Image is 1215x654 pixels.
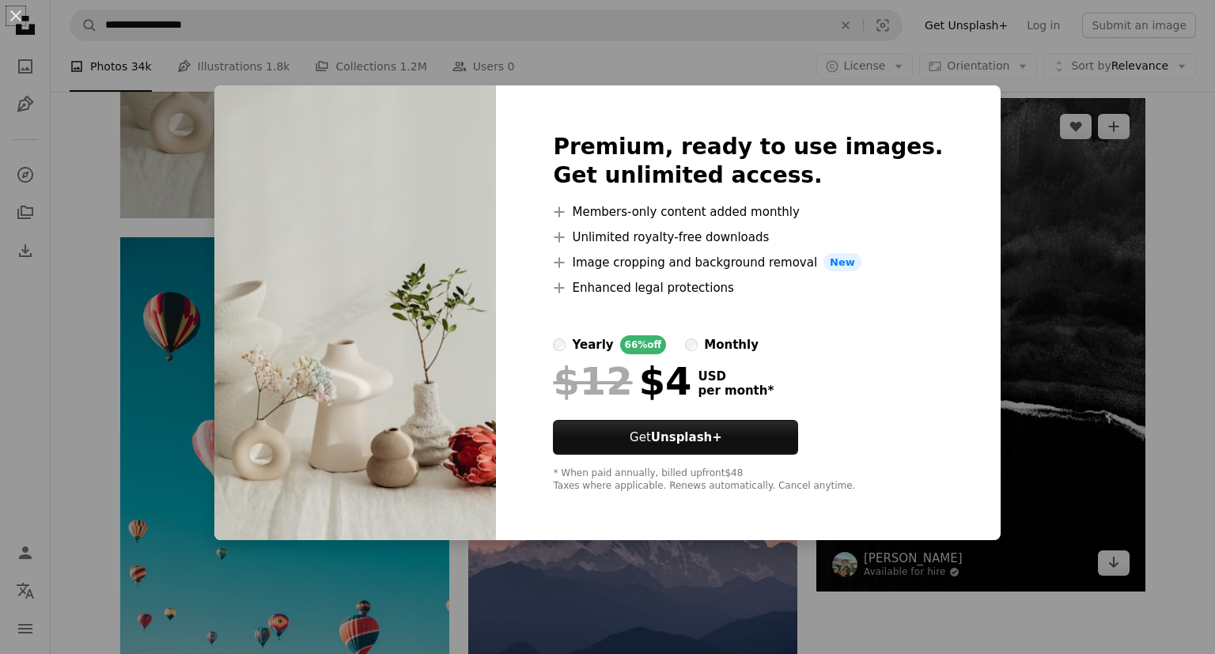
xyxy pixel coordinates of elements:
div: 66% off [620,335,667,354]
div: monthly [704,335,759,354]
h2: Premium, ready to use images. Get unlimited access. [553,133,943,190]
input: monthly [685,338,698,351]
span: per month * [698,384,774,398]
li: Members-only content added monthly [553,202,943,221]
div: yearly [572,335,613,354]
strong: Unsplash+ [651,430,722,444]
input: yearly66%off [553,338,566,351]
li: Enhanced legal protections [553,278,943,297]
div: * When paid annually, billed upfront $48 Taxes where applicable. Renews automatically. Cancel any... [553,467,943,493]
div: $4 [553,361,691,402]
li: Unlimited royalty-free downloads [553,228,943,247]
span: $12 [553,361,632,402]
span: USD [698,369,774,384]
li: Image cropping and background removal [553,253,943,272]
img: premium_photo-1676654935830-c7db54df13be [214,85,496,541]
button: GetUnsplash+ [553,420,798,455]
span: New [823,253,861,272]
